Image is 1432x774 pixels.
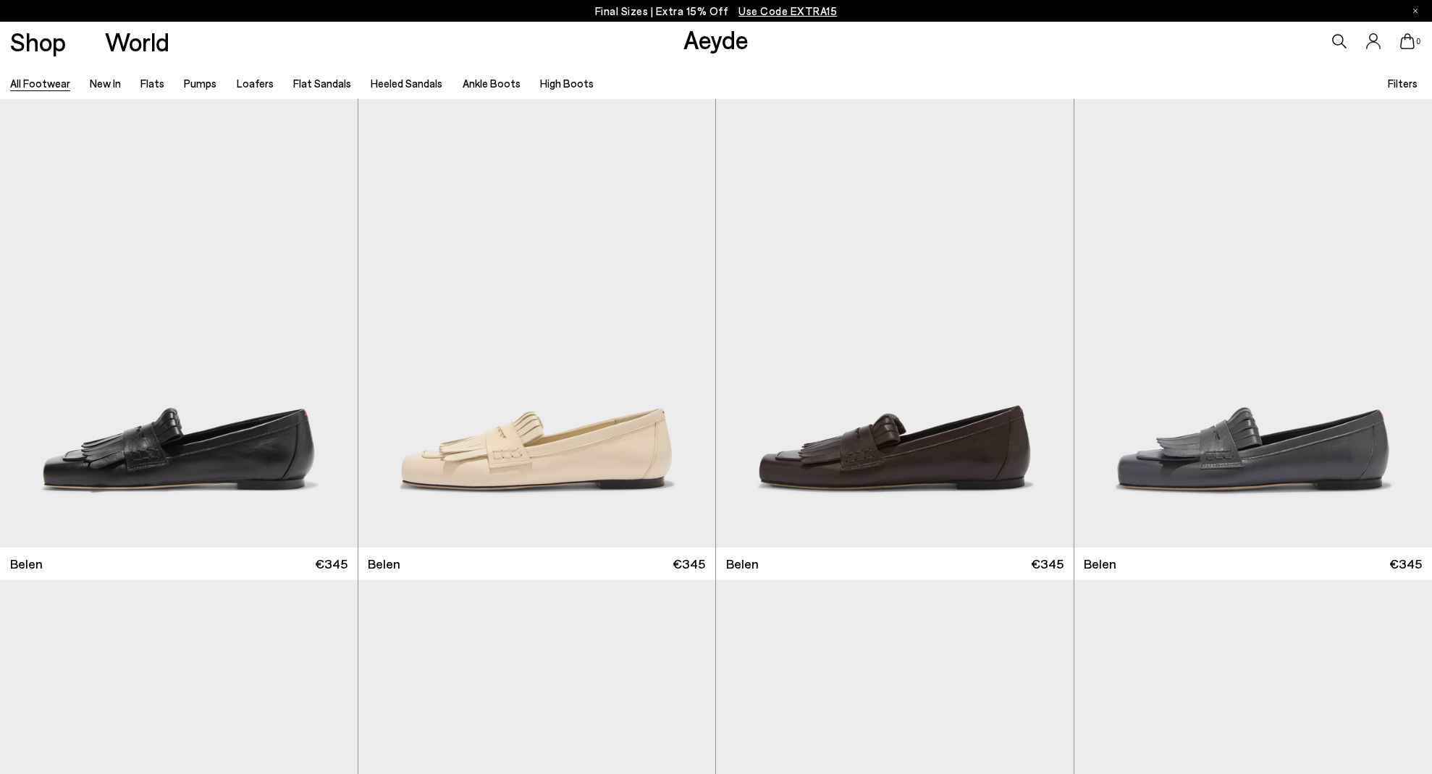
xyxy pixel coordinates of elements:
img: Belen Tassel Loafers [358,99,716,548]
a: Pumps [184,77,216,90]
a: High Boots [540,77,594,90]
span: €345 [673,555,705,573]
span: Filters [1388,77,1418,90]
img: Belen Tassel Loafers [716,99,1074,548]
a: Flats [140,77,164,90]
a: Heeled Sandals [371,77,442,90]
a: All Footwear [10,77,70,90]
span: Navigate to /collections/ss25-final-sizes [738,4,837,17]
a: Belen €345 [716,548,1074,580]
a: World [105,29,169,54]
span: €345 [315,555,348,573]
p: Final Sizes | Extra 15% Off [595,2,838,20]
a: Aeyde [683,24,749,54]
a: Flat Sandals [293,77,351,90]
span: Belen [726,555,759,573]
a: Ankle Boots [463,77,521,90]
a: Belen €345 [358,548,716,580]
span: €345 [1389,555,1422,573]
span: Belen [368,555,400,573]
span: 0 [1415,38,1422,46]
a: 0 [1400,33,1415,49]
span: Belen [1084,555,1116,573]
a: Loafers [237,77,274,90]
span: €345 [1031,555,1064,573]
a: New In [90,77,121,90]
span: Belen [10,555,43,573]
a: Shop [10,29,66,54]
